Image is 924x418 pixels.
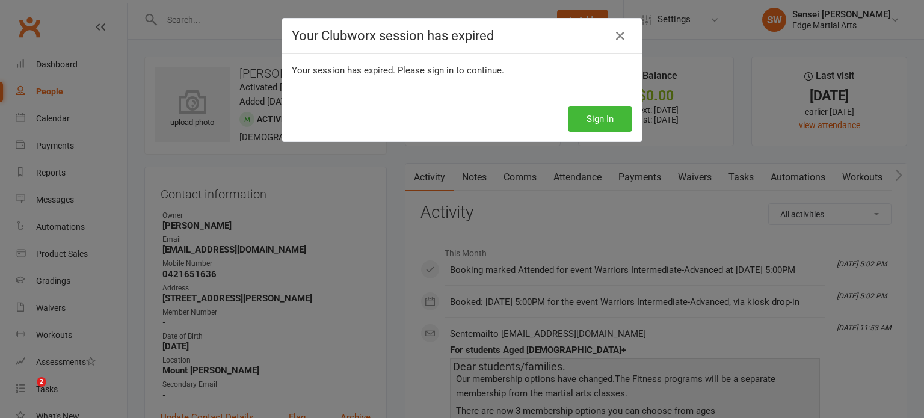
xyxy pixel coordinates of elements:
[292,65,504,76] span: Your session has expired. Please sign in to continue.
[568,106,632,132] button: Sign In
[611,26,630,46] a: Close
[37,377,46,387] span: 2
[12,377,41,406] iframe: Intercom live chat
[292,28,632,43] h4: Your Clubworx session has expired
